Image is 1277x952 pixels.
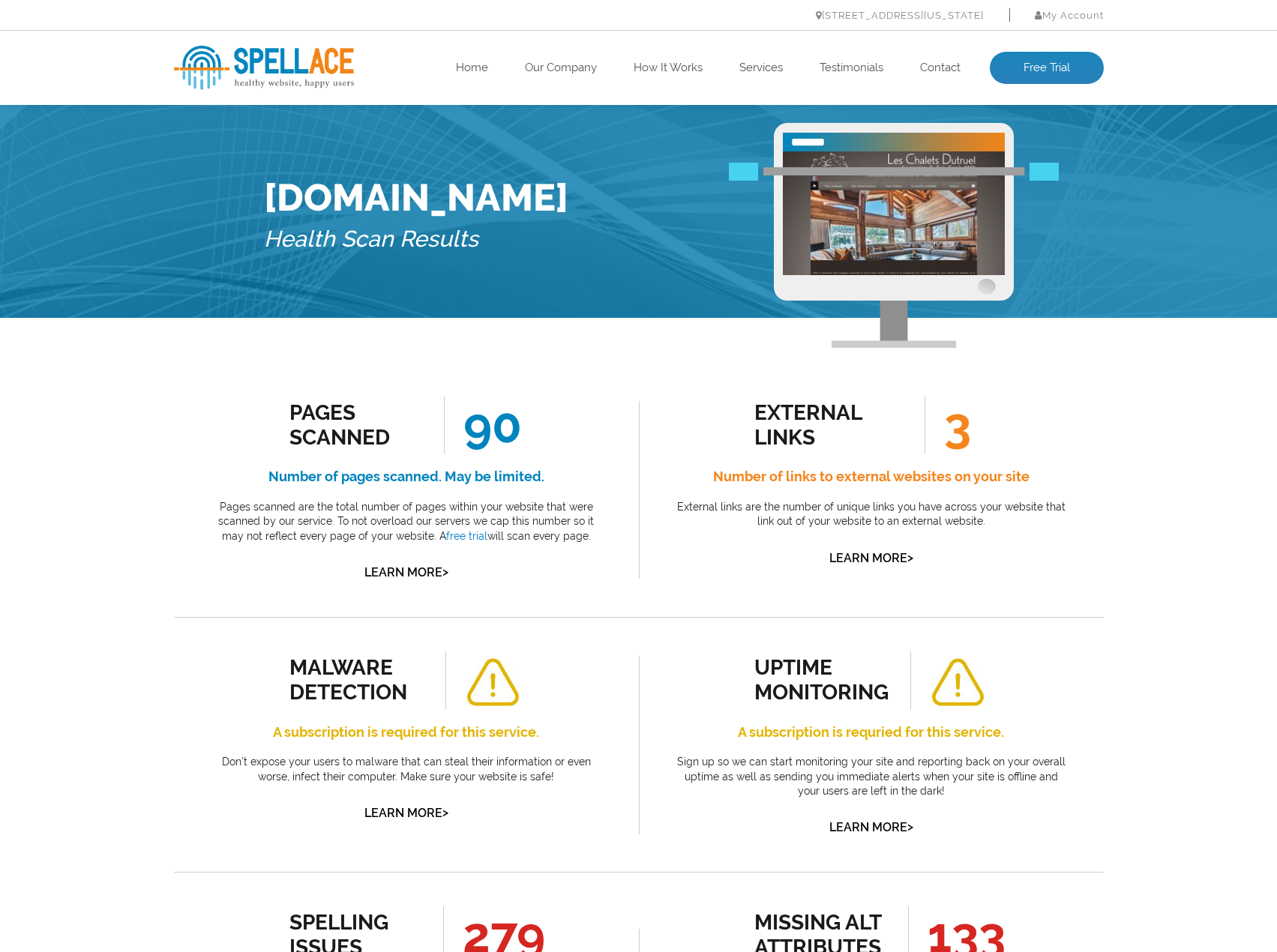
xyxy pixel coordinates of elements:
[446,530,487,542] a: free trial
[907,547,913,568] span: >
[264,175,568,220] h1: [DOMAIN_NAME]
[364,806,448,820] a: Learn More>
[208,465,605,489] h4: Number of pages scanned. May be limited.
[673,720,1070,744] h4: A subscription is requried for this service.
[729,165,1059,183] img: Free Webiste Analysis
[829,820,913,834] a: Learn More>
[673,465,1070,489] h4: Number of links to external websites on your site
[925,397,971,454] span: 3
[289,400,425,450] div: Pages Scanned
[673,755,1070,799] p: Sign up so we can start monitoring your site and reporting back on your overall uptime as well as...
[754,400,890,450] div: external links
[465,658,520,707] img: alert
[774,123,1014,348] img: Free Webiste Analysis
[442,561,448,582] span: >
[930,658,985,707] img: alert
[754,655,890,705] div: uptime monitoring
[444,397,522,454] span: 90
[289,655,425,705] div: malware detection
[829,551,913,565] a: Learn More>
[208,720,605,744] h4: A subscription is required for this service.
[907,816,913,837] span: >
[364,565,448,579] a: Learn More>
[208,755,605,784] p: Don’t expose your users to malware that can steal their information or even worse, infect their c...
[673,500,1070,529] p: External links are the number of unique links you have across your website that link out of your ...
[264,220,568,259] h5: Health Scan Results
[783,151,1005,275] img: Free Website Analysis
[208,500,605,544] p: Pages scanned are the total number of pages within your website that were scanned by our service....
[442,802,448,823] span: >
